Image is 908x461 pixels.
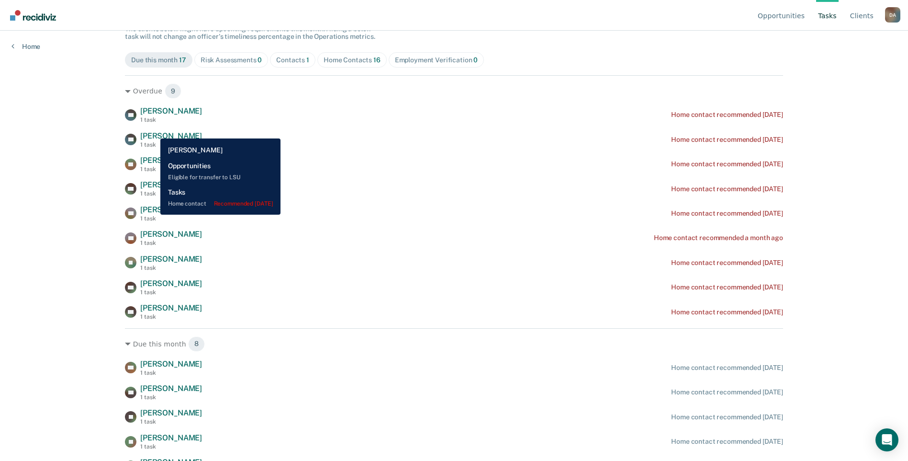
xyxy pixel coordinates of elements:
[140,418,202,425] div: 1 task
[140,303,202,312] span: [PERSON_NAME]
[140,156,202,165] span: [PERSON_NAME]
[140,369,202,376] div: 1 task
[140,230,202,239] span: [PERSON_NAME]
[188,336,205,352] span: 8
[671,111,783,119] div: Home contact recommended [DATE]
[140,190,202,197] div: 1 task
[885,7,900,23] div: D A
[654,234,783,242] div: Home contact recommended a month ago
[140,240,202,246] div: 1 task
[10,10,56,21] img: Recidiviz
[140,166,202,173] div: 1 task
[140,131,202,140] span: [PERSON_NAME]
[140,205,202,214] span: [PERSON_NAME]
[140,116,202,123] div: 1 task
[131,56,186,64] div: Due this month
[671,364,783,372] div: Home contact recommended [DATE]
[140,106,202,115] span: [PERSON_NAME]
[140,254,202,264] span: [PERSON_NAME]
[306,56,309,64] span: 1
[671,308,783,316] div: Home contact recommended [DATE]
[140,279,202,288] span: [PERSON_NAME]
[140,443,202,450] div: 1 task
[140,359,202,369] span: [PERSON_NAME]
[671,136,783,144] div: Home contact recommended [DATE]
[165,83,181,99] span: 9
[140,141,202,148] div: 1 task
[179,56,186,64] span: 17
[276,56,309,64] div: Contacts
[140,408,202,417] span: [PERSON_NAME]
[201,56,262,64] div: Risk Assessments
[125,336,783,352] div: Due this month 8
[395,56,478,64] div: Employment Verification
[140,289,202,296] div: 1 task
[140,433,202,442] span: [PERSON_NAME]
[125,25,375,41] span: The clients below might have upcoming requirements this month. Hiding a below task will not chang...
[671,259,783,267] div: Home contact recommended [DATE]
[140,313,202,320] div: 1 task
[140,180,202,189] span: [PERSON_NAME]
[671,185,783,193] div: Home contact recommended [DATE]
[11,42,40,51] a: Home
[373,56,381,64] span: 16
[671,388,783,396] div: Home contact recommended [DATE]
[324,56,381,64] div: Home Contacts
[140,265,202,271] div: 1 task
[671,438,783,446] div: Home contact recommended [DATE]
[125,83,783,99] div: Overdue 9
[140,394,202,401] div: 1 task
[671,209,783,218] div: Home contact recommended [DATE]
[671,160,783,168] div: Home contact recommended [DATE]
[140,384,202,393] span: [PERSON_NAME]
[885,7,900,23] button: Profile dropdown button
[671,283,783,291] div: Home contact recommended [DATE]
[671,413,783,421] div: Home contact recommended [DATE]
[258,56,262,64] span: 0
[875,428,898,451] div: Open Intercom Messenger
[140,215,202,222] div: 1 task
[473,56,478,64] span: 0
